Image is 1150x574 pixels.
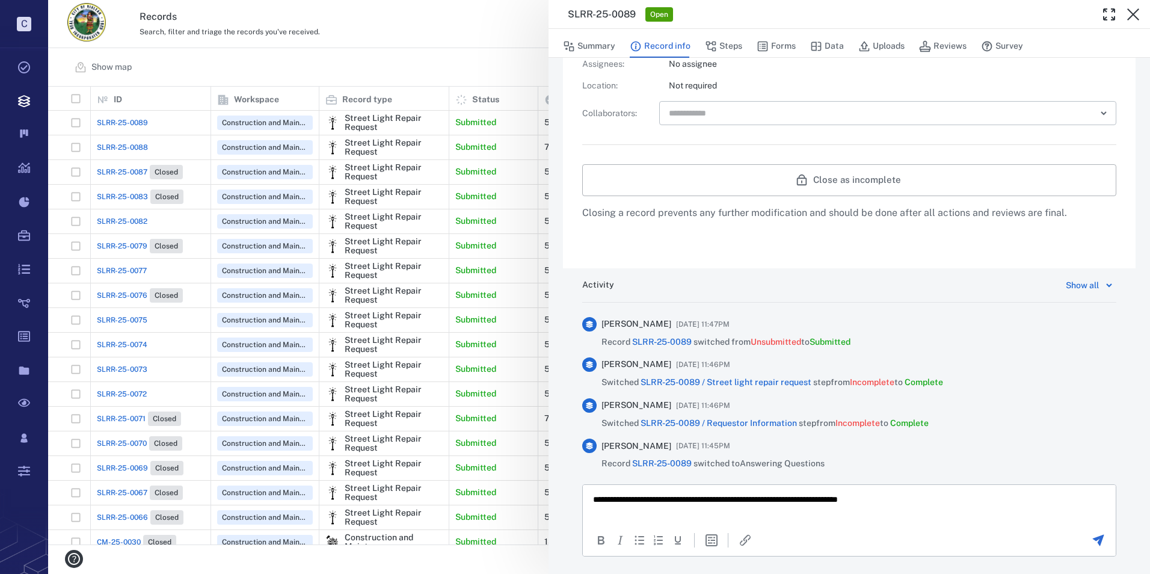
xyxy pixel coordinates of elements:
span: Switched step from to [601,418,929,430]
span: [PERSON_NAME] [601,400,671,412]
span: Answering Questions [740,458,825,468]
button: Forms [757,35,796,58]
p: Location : [582,80,654,92]
button: Toggle Fullscreen [1097,2,1121,26]
span: Complete [905,377,943,387]
button: Reviews [919,35,967,58]
div: Show all [1066,278,1099,292]
a: SLRR-25-0089 [632,337,692,347]
div: Numbered list [651,533,666,548]
span: [DATE] 11:45PM [676,439,730,453]
p: Closing a record prevents any further modification and should be done after all actions and revie... [582,206,1116,220]
button: Italic [613,533,627,548]
span: Complete [890,418,929,428]
p: C [17,17,31,31]
div: Bullet list [632,533,647,548]
button: Insert template [704,533,719,548]
p: Not required [669,80,1116,92]
p: Collaborators : [582,108,654,120]
button: Summary [563,35,615,58]
button: Bold [594,533,608,548]
a: SLRR-25-0089 [632,458,692,468]
span: [PERSON_NAME] [601,318,671,330]
span: [PERSON_NAME] [601,440,671,452]
a: SLRR-25-0089 / Street light repair request [641,377,811,387]
button: Survey [981,35,1023,58]
span: Incomplete [850,377,894,387]
h6: Activity [582,279,614,291]
h3: SLRR-25-0089 [568,7,636,22]
button: Insert/edit link [738,533,752,548]
span: Record switched from to [601,336,850,348]
span: Incomplete [835,418,880,428]
button: Open [1095,105,1112,122]
span: Unsubmitted [751,337,801,347]
span: Switched step from to [601,377,943,389]
span: [DATE] 11:46PM [676,357,730,372]
span: [DATE] 11:47PM [676,317,730,332]
button: Data [810,35,844,58]
button: Send the comment [1091,533,1105,548]
button: Close [1121,2,1145,26]
button: Record info [630,35,690,58]
span: Help [27,8,52,19]
p: No assignee [669,58,1116,70]
p: Assignees : [582,58,654,70]
span: [PERSON_NAME] [601,359,671,371]
a: SLRR-25-0089 / Requestor Information [641,418,797,428]
button: Underline [671,533,685,548]
button: Close as incomplete [582,164,1116,196]
span: Open [648,10,671,20]
button: Uploads [858,35,905,58]
button: Steps [705,35,742,58]
iframe: Rich Text Area [583,485,1116,523]
span: Record switched to [601,458,825,470]
span: Submitted [810,337,850,347]
span: [DATE] 11:46PM [676,398,730,413]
